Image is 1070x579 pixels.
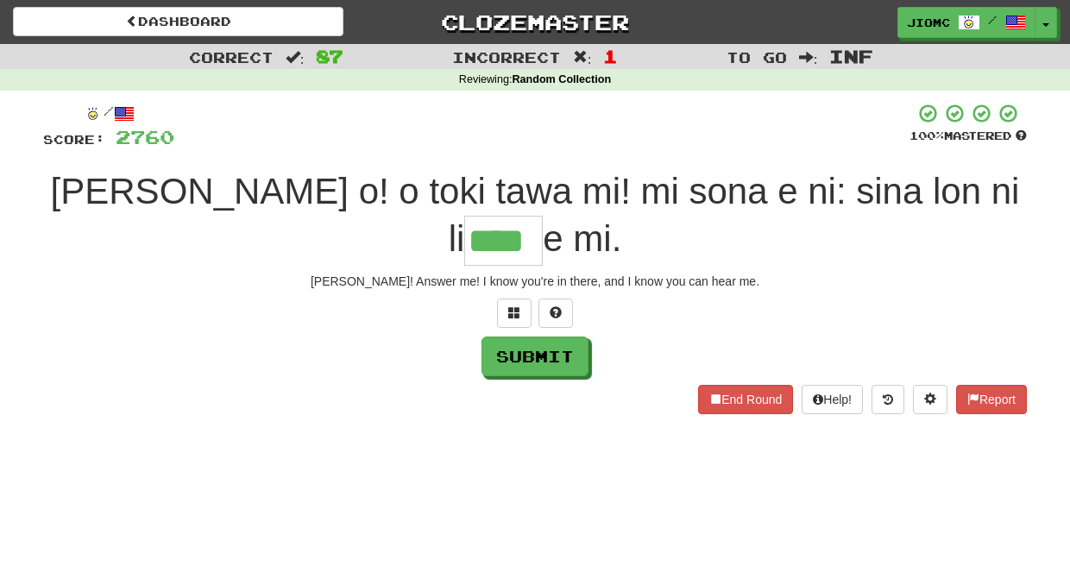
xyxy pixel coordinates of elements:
[727,48,787,66] span: To go
[909,129,944,142] span: 100 %
[956,385,1027,414] button: Report
[872,385,904,414] button: Round history (alt+y)
[573,50,592,65] span: :
[369,7,700,37] a: Clozemaster
[286,50,305,65] span: :
[988,14,997,26] span: /
[538,299,573,328] button: Single letter hint - you only get 1 per sentence and score half the points! alt+h
[799,50,818,65] span: :
[802,385,863,414] button: Help!
[698,385,793,414] button: End Round
[13,7,343,36] a: Dashboard
[43,103,174,124] div: /
[43,132,105,147] span: Score:
[512,73,611,85] strong: Random Collection
[316,46,343,66] span: 87
[909,129,1027,144] div: Mastered
[452,48,561,66] span: Incorrect
[829,46,873,66] span: Inf
[51,171,1020,259] span: [PERSON_NAME] o! o toki tawa mi! mi sona e ni: sina lon ni li
[189,48,274,66] span: Correct
[897,7,1035,38] a: JioMc /
[603,46,618,66] span: 1
[116,126,174,148] span: 2760
[497,299,532,328] button: Switch sentence to multiple choice alt+p
[907,15,950,30] span: JioMc
[543,218,621,259] span: e mi.
[481,337,588,376] button: Submit
[43,273,1027,290] div: [PERSON_NAME]! Answer me! I know you're in there, and I know you can hear me.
